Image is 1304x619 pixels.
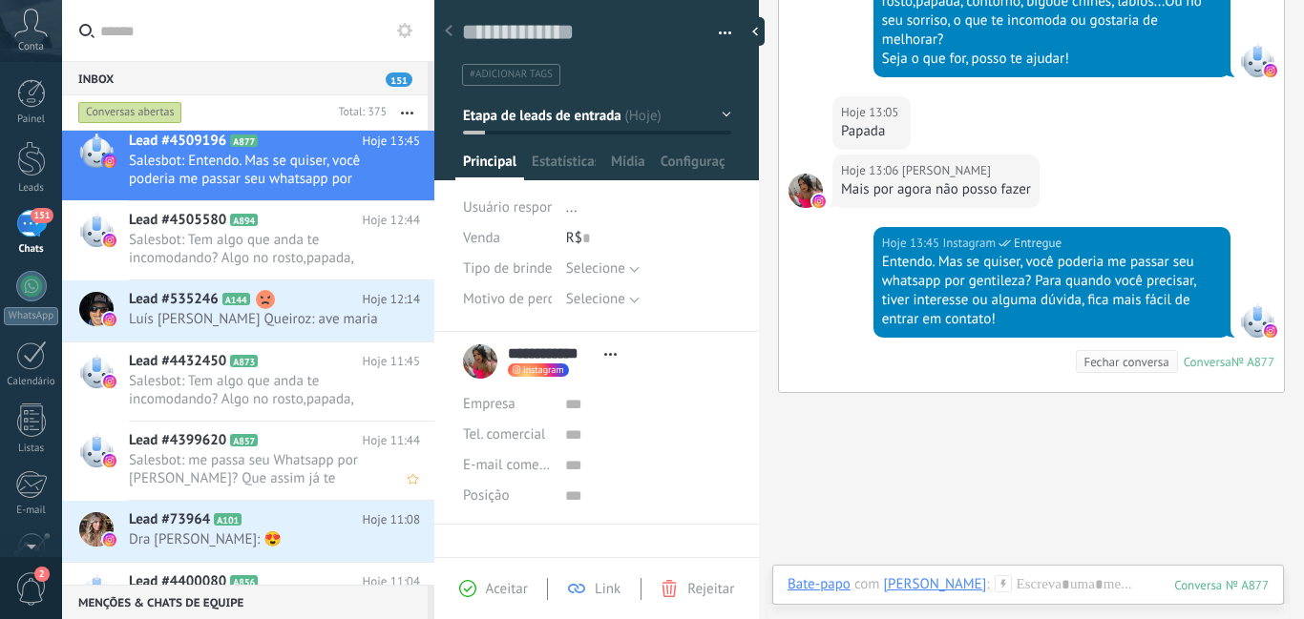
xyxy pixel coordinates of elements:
span: Usuário responsável [463,198,586,217]
span: 151 [386,72,412,87]
div: Painel [4,113,59,126]
span: A894 [230,214,258,226]
span: Luís [PERSON_NAME] Queiroz: ave maria [129,310,384,328]
div: Menções & Chats de equipe [62,585,428,619]
span: Salesbot: Tem algo que anda te incomodando? Algo no rosto,papada, contorno, bigode chinês, lábios... [129,231,384,267]
span: Salesbot: Entendo. Mas se quiser, você poderia me passar seu whatsapp por gentileza? Para quando ... [129,152,384,188]
span: Rejeitar [687,580,734,598]
span: Posição [463,488,509,503]
button: Selecione [566,284,640,315]
span: Selecione [566,259,625,278]
div: R$ [566,223,731,254]
span: A857 [230,434,258,446]
span: Venda [463,229,500,247]
span: Tipo de brinde [463,261,552,276]
span: Salesbot: me passa seu Whatsapp por [PERSON_NAME]? Que assim já te encaminho para minha secretári... [129,451,384,487]
div: Conversas abertas [78,101,182,124]
span: Principal [463,153,516,180]
span: ... [566,198,578,217]
span: Hoje 11:44 [363,431,420,450]
span: 2 [34,567,50,582]
a: Lead #4509196 A877 Hoje 13:45 Salesbot: Entendo. Mas se quiser, você poderia me passar seu whatsa... [62,122,434,200]
span: Hoje 11:04 [363,572,420,591]
div: Entendo. Mas se quiser, você poderia me passar seu whatsapp por gentileza? Para quando você preci... [882,253,1222,329]
img: instagram.svg [1264,64,1277,77]
span: : [986,575,989,594]
img: instagram.svg [103,234,116,247]
span: Instagram [942,234,996,253]
div: WhatsApp [4,307,58,325]
div: Mais por agora não posso fazer [841,180,1031,199]
a: Lead #4505580 A894 Hoje 12:44 Salesbot: Tem algo que anda te incomodando? Algo no rosto,papada, c... [62,201,434,279]
img: instagram.svg [812,195,826,208]
span: Conta [18,41,44,53]
div: 877 [1174,577,1269,593]
div: Motivo de perda [463,284,552,315]
a: Lead #4399620 A857 Hoje 11:44 Salesbot: me passa seu Whatsapp por [PERSON_NAME]? Que assim já te ... [62,422,434,500]
span: Lead #535246 [129,290,219,309]
span: Tel. comercial [463,425,545,444]
div: Leads [4,182,59,195]
span: Configurações [661,153,725,180]
span: Luana Arruda [902,161,991,180]
span: instagram [523,365,564,375]
span: Estatísticas [532,153,596,180]
div: Empresa [463,389,551,420]
div: Fechar conversa [1083,353,1168,371]
div: Venda [463,223,552,254]
div: Tipo de brinde [463,254,552,284]
span: Link [595,580,620,598]
span: Lead #4400080 [129,572,226,591]
button: E-mail comercial [463,450,551,481]
a: Lead #535246 A144 Hoje 12:14 Luís [PERSON_NAME] Queiroz: ave maria [62,280,434,341]
span: #adicionar tags [470,68,553,81]
span: Lead #4399620 [129,431,226,450]
div: Chats [4,243,59,256]
span: Hoje 13:45 [363,132,420,151]
div: Seja o que for, posso te ajudar! [882,50,1222,69]
div: Papada [841,122,902,141]
img: instagram.svg [103,454,116,467]
span: Dra [PERSON_NAME]: 😍 [129,530,384,548]
a: Lead #4432450 A873 Hoje 11:45 Salesbot: Tem algo que anda te incomodando? Algo no rosto,papada, c... [62,342,434,421]
span: Lead #4509196 [129,132,226,151]
span: Motivo de perda [463,292,562,306]
div: Luana Arruda [884,575,987,592]
button: Selecione [566,254,640,284]
img: instagram.svg [103,375,116,388]
span: Lead #4432450 [129,352,226,371]
span: Aceitar [486,580,528,598]
span: Hoje 11:45 [363,352,420,371]
div: Usuário responsável [463,193,552,223]
span: Lead #73964 [129,510,210,529]
span: Lead #4505580 [129,211,226,230]
span: 151 [31,208,53,223]
span: Hoje 12:14 [363,290,420,309]
span: A877 [230,134,258,147]
div: E-mail [4,505,59,517]
span: A144 [222,293,250,305]
span: Hoje 11:08 [363,510,420,529]
span: A101 [214,513,242,526]
div: Inbox [62,61,428,95]
a: Lead #73964 A101 Hoje 11:08 Dra [PERSON_NAME]: 😍 [62,501,434,562]
img: instagram.svg [103,155,116,168]
img: instagram.svg [103,313,116,326]
span: A873 [230,355,258,367]
span: A856 [230,575,258,588]
div: № A877 [1231,354,1274,370]
img: instagram.svg [103,533,116,547]
div: ocultar [746,17,765,46]
span: Selecione [566,290,625,308]
span: com [854,575,880,594]
button: Tel. comercial [463,420,545,450]
div: Listas [4,443,59,455]
div: Conversa [1184,354,1231,370]
div: Hoje 13:45 [882,234,943,253]
div: Posição [463,481,551,511]
span: Mídia [611,153,645,180]
span: Hoje 12:44 [363,211,420,230]
span: E-mail comercial [463,456,565,474]
div: Hoje 13:06 [841,161,902,180]
span: Entregue [1014,234,1062,253]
